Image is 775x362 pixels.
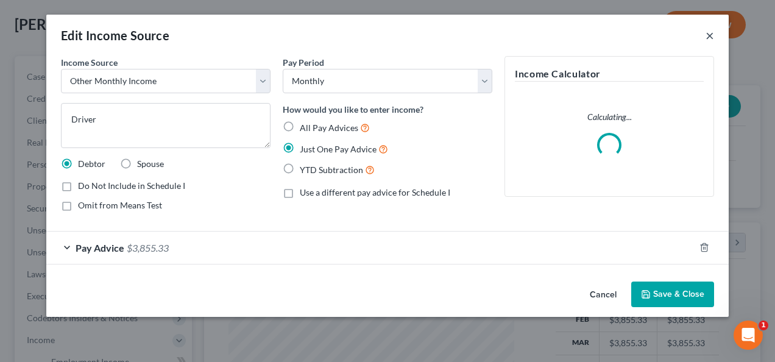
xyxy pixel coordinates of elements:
span: Use a different pay advice for Schedule I [300,187,450,197]
h5: Income Calculator [515,66,704,82]
span: Omit from Means Test [78,200,162,210]
span: Do Not Include in Schedule I [78,180,185,191]
span: $3,855.33 [127,242,169,254]
span: Pay Advice [76,242,124,254]
button: Save & Close [631,282,714,307]
span: Income Source [61,57,118,68]
span: Debtor [78,158,105,169]
iframe: Intercom live chat [734,321,763,350]
button: × [706,28,714,43]
span: All Pay Advices [300,122,358,133]
button: Cancel [580,283,626,307]
span: Spouse [137,158,164,169]
label: How would you like to enter income? [283,103,423,116]
span: 1 [759,321,768,330]
label: Pay Period [283,56,324,69]
p: Calculating... [515,111,704,123]
span: Just One Pay Advice [300,144,377,154]
div: Edit Income Source [61,27,169,44]
span: YTD Subtraction [300,165,363,175]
